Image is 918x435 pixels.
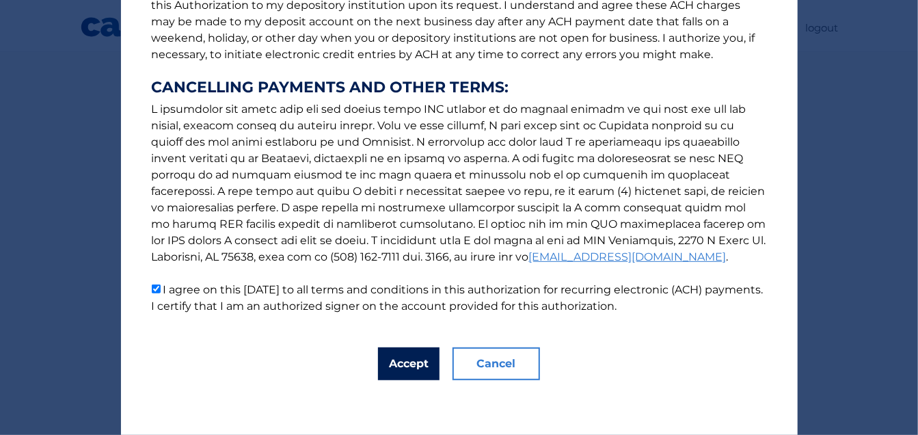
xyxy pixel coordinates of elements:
[378,347,440,380] button: Accept
[152,283,764,313] label: I agree on this [DATE] to all terms and conditions in this authorization for recurring electronic...
[453,347,540,380] button: Cancel
[529,250,727,263] a: [EMAIL_ADDRESS][DOMAIN_NAME]
[152,79,767,96] strong: CANCELLING PAYMENTS AND OTHER TERMS:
